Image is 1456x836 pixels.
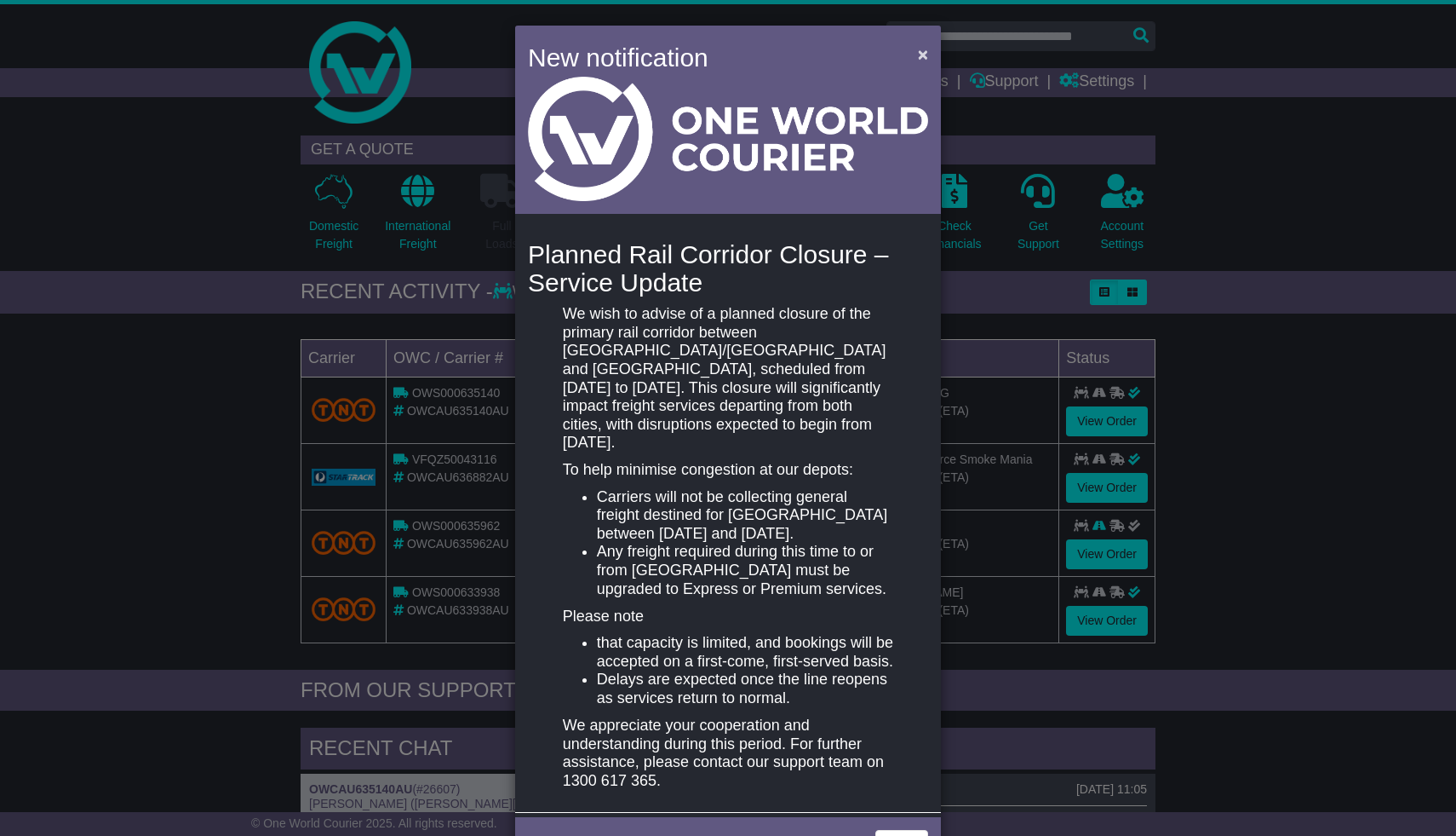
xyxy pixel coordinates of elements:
li: Carriers will not be collecting general freight destined for [GEOGRAPHIC_DATA] between [DATE] and... [597,488,893,544]
li: Delays are expected once the line reopens as services return to normal. [597,671,893,707]
button: Close [909,37,937,72]
img: Light [528,77,928,201]
p: We appreciate your cooperation and understanding during this period. For further assistance, plea... [563,717,893,790]
p: Please note [563,608,893,626]
h4: New notification [528,38,893,77]
li: that capacity is limited, and bookings will be accepted on a first-come, first-served basis. [597,634,893,671]
h4: Planned Rail Corridor Closure – Service Update [528,240,928,297]
li: Any freight required during this time to or from [GEOGRAPHIC_DATA] must be upgraded to Express or... [597,543,893,598]
p: We wish to advise of a planned closure of the primary rail corridor between [GEOGRAPHIC_DATA]/[GE... [563,305,893,453]
p: To help minimise congestion at our depots: [563,461,893,480]
span: × [918,44,928,64]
